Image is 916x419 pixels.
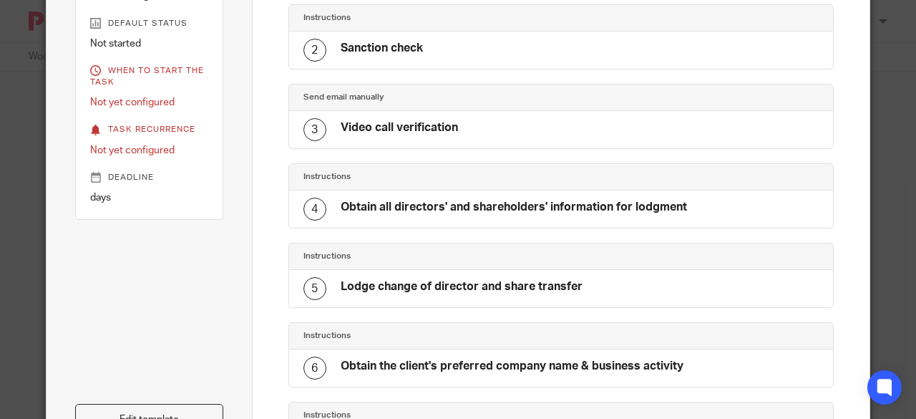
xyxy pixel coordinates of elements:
[303,198,326,221] div: 4
[303,92,561,103] h4: Send email manually
[90,95,208,110] p: Not yet configured
[90,18,208,29] p: Default status
[303,251,561,262] h4: Instructions
[90,124,208,135] p: Task recurrence
[303,118,326,141] div: 3
[341,279,583,294] h4: Lodge change of director and share transfer
[90,172,208,183] p: Deadline
[90,191,208,205] p: days
[303,277,326,300] div: 5
[303,357,326,380] div: 6
[90,37,208,51] p: Not started
[303,12,561,24] h4: Instructions
[341,120,458,135] h4: Video call verification
[90,143,208,158] p: Not yet configured
[90,65,208,88] p: When to start the task
[341,359,683,374] h4: Obtain the client's preferred company name & business activity
[303,39,326,62] div: 2
[341,41,423,56] h4: Sanction check
[341,200,687,215] h4: Obtain all directors' and shareholders' information for lodgment
[303,171,561,183] h4: Instructions
[303,330,561,342] h4: Instructions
